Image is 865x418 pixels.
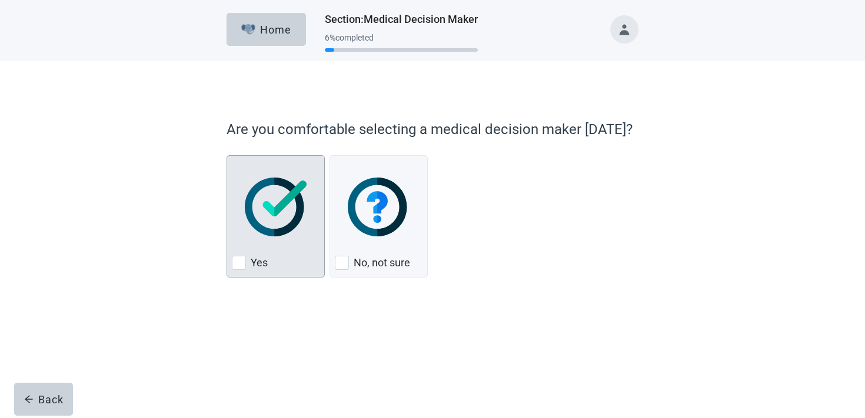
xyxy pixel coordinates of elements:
div: Home [241,24,292,35]
button: arrow-leftBack [14,383,73,416]
div: 6 % completed [325,33,478,42]
h1: Section : Medical Decision Maker [325,11,478,28]
div: Progress section [325,28,478,57]
div: No, not sure, checkbox, not checked [330,155,428,277]
button: ElephantHome [227,13,306,46]
button: Toggle account menu [610,15,638,44]
p: Are you comfortable selecting a medical decision maker [DATE]? [227,119,633,140]
img: Elephant [241,24,256,35]
span: arrow-left [24,394,34,404]
div: Yes, checkbox, not checked [227,155,325,277]
label: No, not sure [354,256,410,270]
label: Yes [251,256,268,270]
div: Back [24,393,64,405]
